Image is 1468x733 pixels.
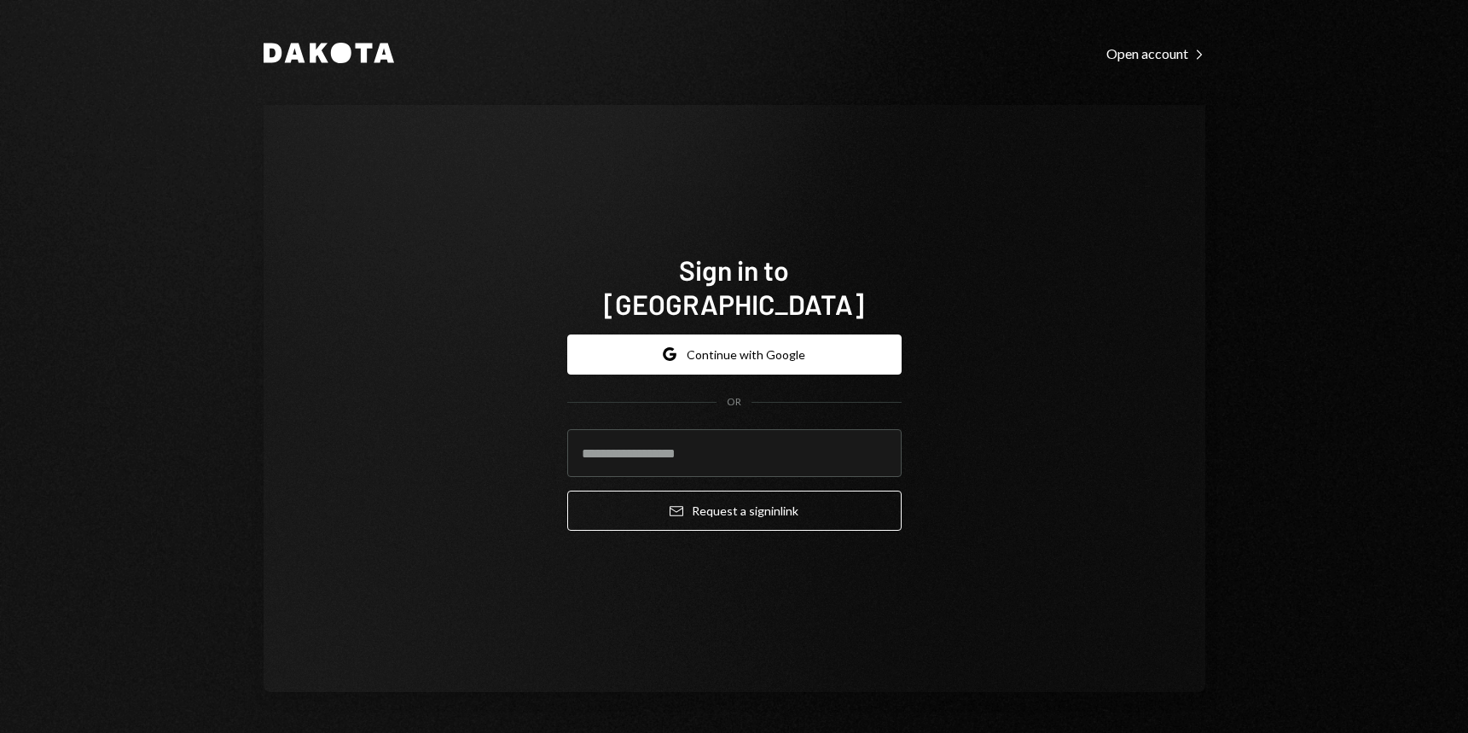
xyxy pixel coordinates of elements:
div: OR [727,395,741,410]
h1: Sign in to [GEOGRAPHIC_DATA] [567,253,902,321]
button: Request a signinlink [567,491,902,531]
a: Open account [1106,44,1205,62]
button: Continue with Google [567,335,902,375]
div: Open account [1106,45,1205,62]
